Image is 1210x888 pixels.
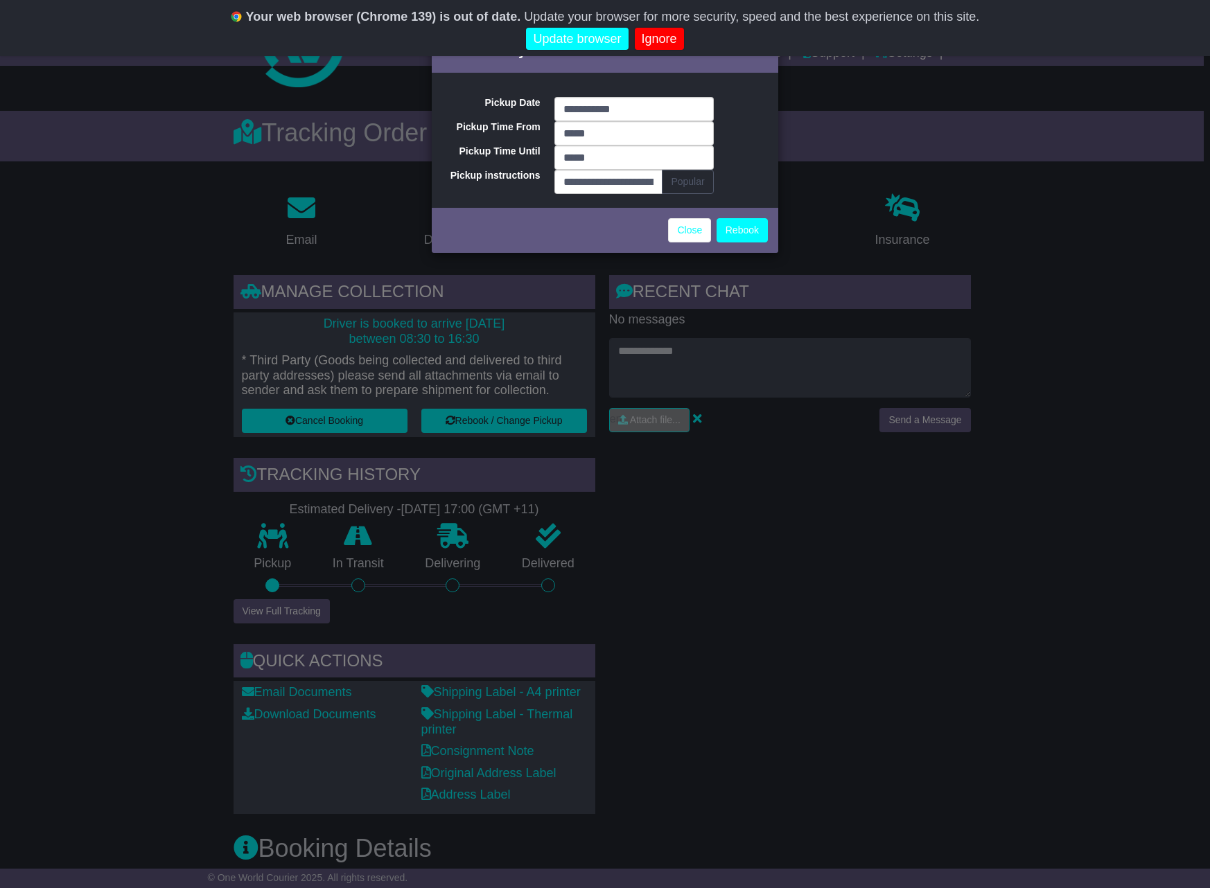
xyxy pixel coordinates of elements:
[635,28,684,51] a: Ignore
[717,218,768,242] button: Rebook
[668,218,711,242] a: Close
[526,28,628,51] a: Update browser
[246,10,521,24] b: Your web browser (Chrome 139) is out of date.
[432,97,547,109] label: Pickup Date
[524,10,979,24] span: Update your browser for more security, speed and the best experience on this site.
[662,170,713,194] button: Popular
[432,170,547,181] label: Pickup instructions
[432,121,547,133] label: Pickup Time From
[432,145,547,157] label: Pickup Time Until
